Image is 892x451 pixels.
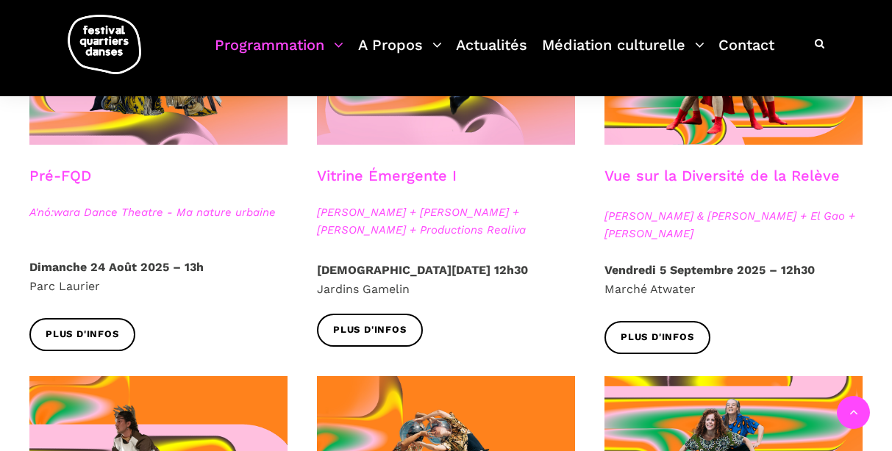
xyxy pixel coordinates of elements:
[29,258,288,295] p: Parc Laurier
[46,327,119,342] span: Plus d'infos
[333,322,407,338] span: Plus d'infos
[317,314,423,347] a: Plus d'infos
[317,263,528,277] strong: [DEMOGRAPHIC_DATA][DATE] 12h30
[604,207,863,242] span: [PERSON_NAME] & [PERSON_NAME] + El Gao + [PERSON_NAME]
[215,32,343,76] a: Programmation
[29,167,91,203] h3: Pré-FQD
[68,15,141,74] img: logo-fqd-med
[718,32,774,76] a: Contact
[358,32,442,76] a: A Propos
[29,318,135,351] a: Plus d'infos
[621,330,694,345] span: Plus d'infos
[29,260,204,274] strong: Dimanche 24 Août 2025 – 13h
[604,167,840,203] h3: Vue sur la Diversité de la Relève
[604,261,863,298] p: Marché Atwater
[317,203,575,239] span: [PERSON_NAME] + [PERSON_NAME] + [PERSON_NAME] + Productions Realiva
[29,203,288,221] span: A'nó:wara Dance Theatre - Ma nature urbaine
[456,32,527,76] a: Actualités
[317,261,575,298] p: Jardins Gamelin
[604,321,710,354] a: Plus d'infos
[317,167,457,203] h3: Vitrine Émergente I
[604,263,815,277] strong: Vendredi 5 Septembre 2025 – 12h30
[542,32,704,76] a: Médiation culturelle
